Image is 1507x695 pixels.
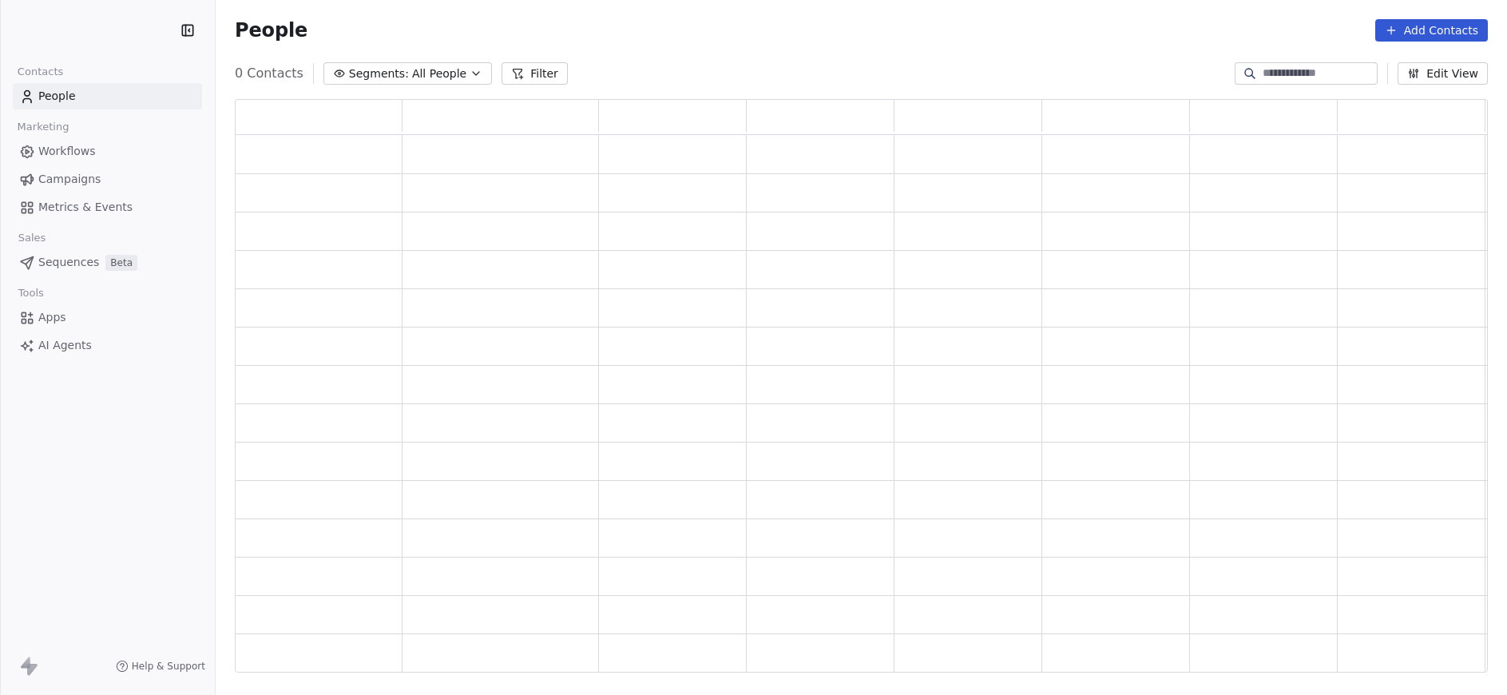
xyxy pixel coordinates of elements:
span: All People [412,66,466,82]
button: Filter [502,62,568,85]
a: People [13,83,202,109]
span: AI Agents [38,337,92,354]
a: Metrics & Events [13,194,202,220]
span: Workflows [38,143,96,160]
a: AI Agents [13,332,202,359]
span: 0 Contacts [235,64,303,83]
a: Help & Support [116,660,205,673]
span: Tools [11,281,50,305]
span: People [38,88,76,105]
button: Add Contacts [1375,19,1488,42]
span: Metrics & Events [38,199,133,216]
span: Contacts [10,60,70,84]
span: People [235,18,307,42]
button: Edit View [1398,62,1488,85]
span: Sales [11,226,53,250]
span: Marketing [10,115,76,139]
span: Beta [105,255,137,271]
span: Campaigns [38,171,101,188]
span: Sequences [38,254,99,271]
a: Workflows [13,138,202,165]
a: SequencesBeta [13,249,202,276]
a: Apps [13,304,202,331]
span: Apps [38,309,66,326]
span: Help & Support [132,660,205,673]
a: Campaigns [13,166,202,193]
span: Segments: [349,66,409,82]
